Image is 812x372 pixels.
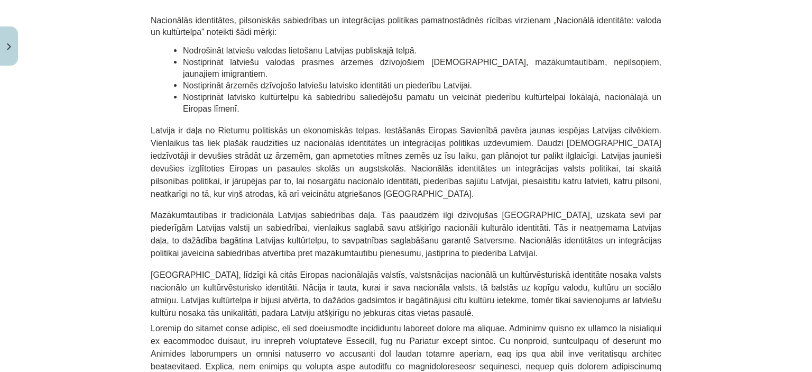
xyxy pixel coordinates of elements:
span: Nodrošināt latviešu valodas lietošanu Latvijas publiskajā telpā. [183,46,417,55]
span: [GEOGRAPHIC_DATA], līdzīgi kā citās Eiropas nacionālajās valstīs, valstsnācijas nacionālā un kult... [151,270,661,317]
span: Nostiprināt ārzemēs dzīvojošo latviešu latvisko identitāti un piederību Latvijai. [183,81,472,90]
span: Nostiprināt latviešu valodas prasmes ārzemēs dzīvojošiem [DEMOGRAPHIC_DATA], mazākumtautībām, nep... [183,58,661,78]
img: icon-close-lesson-0947bae3869378f0d4975bcd49f059093ad1ed9edebbc8119c70593378902aed.svg [7,43,11,50]
span: Nostiprināt latvisko kultūrtelpu kā sabiedrību saliedējošu pamatu un veicināt piederību kultūrtel... [183,93,661,113]
span: Mazākumtautības ir tradicionāla Latvijas sabiedrības daļa. Tās paaudzēm ilgi dzīvojušas [GEOGRAPH... [151,211,661,258]
span: Latvija ir daļa no Rietumu politiskās un ekonomiskās telpas. Iestāšanās Eiropas Savienībā pavēra ... [151,126,661,198]
span: Nacionālās identitātes, pilsoniskās sabiedrības un integrācijas politikas pamatnostādnēs rīcības ... [151,16,661,37]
